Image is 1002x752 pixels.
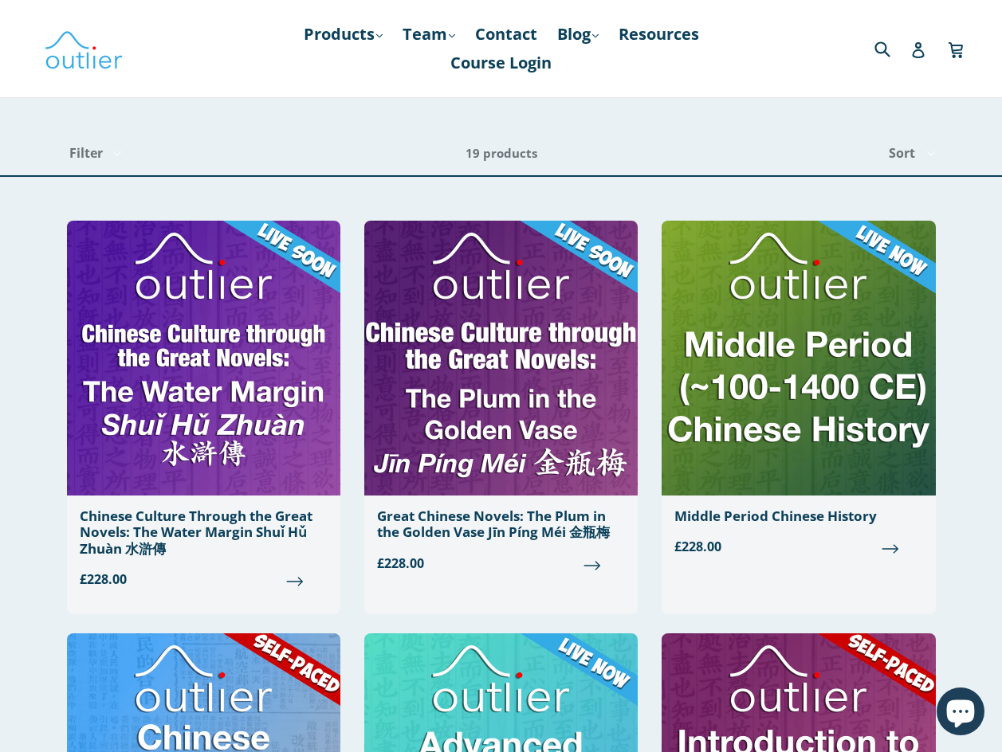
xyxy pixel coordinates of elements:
span: 19 products [466,145,537,161]
img: Middle Period Chinese History [662,221,935,495]
a: Chinese Culture Through the Great Novels: The Water Margin Shuǐ Hǔ Zhuàn 水滸傳 £228.00 [67,221,340,601]
div: Chinese Culture Through the Great Novels: The Water Margin Shuǐ Hǔ Zhuàn 水滸傳 [80,508,328,557]
a: Course Login [442,49,560,77]
a: Middle Period Chinese History £228.00 [662,221,935,569]
img: Outlier Linguistics [44,25,124,72]
a: Products [296,20,391,49]
div: Great Chinese Novels: The Plum in the Golden Vase Jīn Píng Méi 金瓶梅 [377,508,625,541]
a: Resources [611,20,707,49]
inbox-online-store-chat: Shopify online store chat [932,687,989,739]
div: Middle Period Chinese History [674,508,922,524]
img: Great Chinese Novels: The Plum in the Golden Vase Jīn Píng Méi 金瓶梅 [364,221,638,495]
input: Search [870,32,914,65]
a: Blog [549,20,607,49]
a: Contact [467,20,545,49]
a: Team [395,20,463,49]
span: £228.00 [377,554,625,573]
img: Chinese Culture Through the Great Novels: The Water Margin Shuǐ Hǔ Zhuàn 水滸傳 [67,221,340,495]
a: Great Chinese Novels: The Plum in the Golden Vase Jīn Píng Méi 金瓶梅 £228.00 [364,221,638,586]
span: £228.00 [80,570,328,589]
span: £228.00 [674,537,922,556]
